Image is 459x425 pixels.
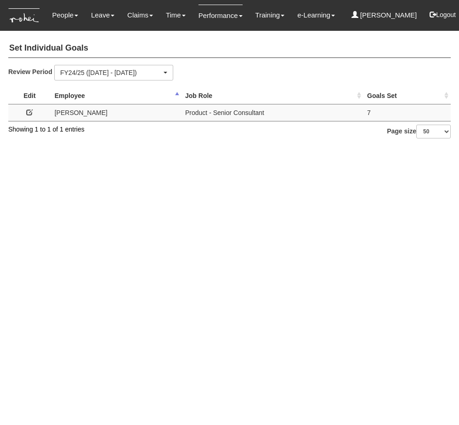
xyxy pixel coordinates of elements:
th: Job Role : activate to sort column ascending [181,87,363,104]
a: People [52,5,78,26]
td: 7 [363,104,451,121]
a: [PERSON_NAME] [351,5,417,26]
th: Edit [8,87,51,104]
a: Training [255,5,285,26]
button: FY24/25 ([DATE] - [DATE]) [54,65,173,80]
th: Goals Set : activate to sort column ascending [363,87,451,104]
a: Leave [91,5,114,26]
label: Page size [387,125,451,138]
a: Time [166,5,186,26]
th: Employee : activate to sort column descending [51,87,181,104]
td: [PERSON_NAME] [51,104,181,121]
a: Performance [198,5,243,26]
h4: Set Individual Goals [8,39,451,58]
a: e-Learning [297,5,335,26]
select: Page size [416,125,451,138]
a: Claims [127,5,153,26]
label: Review Period [8,65,54,78]
div: FY24/25 ([DATE] - [DATE]) [60,68,162,77]
td: Product - Senior Consultant [181,104,363,121]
